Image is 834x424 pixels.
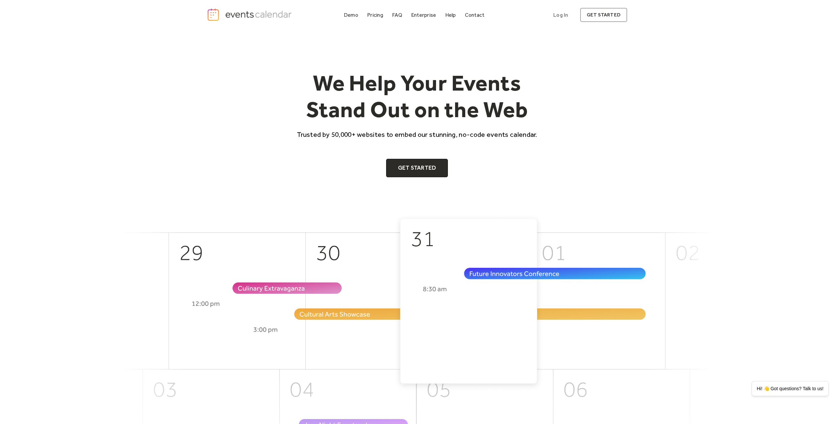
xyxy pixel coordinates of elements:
[547,8,575,22] a: Log In
[411,13,436,17] div: Enterprise
[344,13,358,17] div: Demo
[443,11,459,19] a: Help
[465,13,485,17] div: Contact
[364,11,386,19] a: Pricing
[408,11,439,19] a: Enterprise
[291,70,543,123] h1: We Help Your Events Stand Out on the Web
[386,159,448,177] a: Get Started
[341,11,361,19] a: Demo
[207,8,294,21] a: home
[445,13,456,17] div: Help
[389,11,405,19] a: FAQ
[291,130,543,139] p: Trusted by 50,000+ websites to embed our stunning, no-code events calendar.
[392,13,402,17] div: FAQ
[580,8,627,22] a: get started
[367,13,383,17] div: Pricing
[462,11,487,19] a: Contact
